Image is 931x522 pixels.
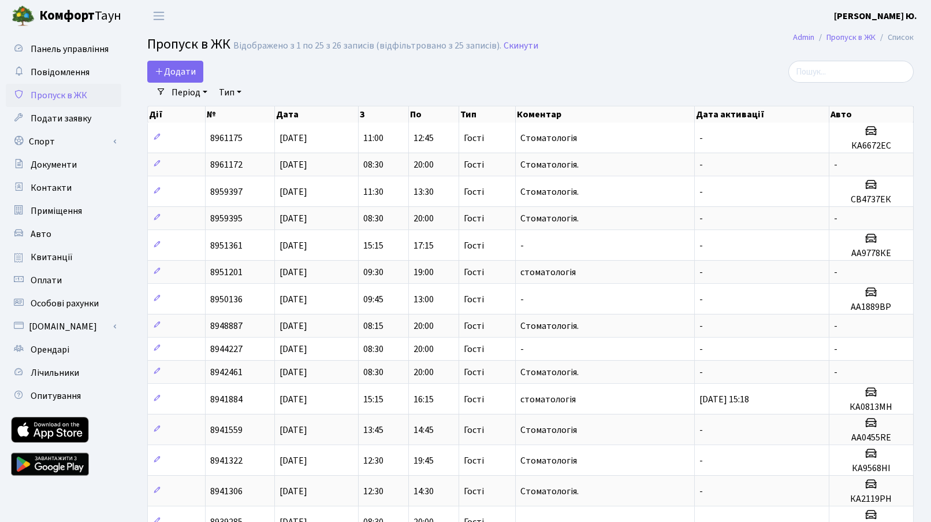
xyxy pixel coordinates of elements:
[363,393,383,406] span: 15:15
[414,485,434,498] span: 14:30
[31,43,109,55] span: Панель управління
[280,293,307,306] span: [DATE]
[464,345,484,354] span: Гості
[699,158,703,171] span: -
[834,494,908,505] h5: КА2119РН
[520,485,579,498] span: Стоматологія.
[520,266,576,279] span: стоматологія
[414,266,434,279] span: 19:00
[31,228,51,240] span: Авто
[464,268,484,277] span: Гості
[147,61,203,83] a: Додати
[363,239,383,252] span: 15:15
[31,158,77,171] span: Документи
[210,424,243,436] span: 8941559
[363,293,383,306] span: 09:45
[6,315,121,338] a: [DOMAIN_NAME]
[699,424,703,436] span: -
[414,366,434,379] span: 20:00
[31,366,79,379] span: Лічильники
[520,239,524,252] span: -
[699,293,703,306] span: -
[414,393,434,406] span: 16:15
[280,424,307,436] span: [DATE]
[39,6,121,26] span: Таун
[31,343,69,356] span: Орендарі
[280,454,307,467] span: [DATE]
[409,106,459,123] th: По
[516,106,695,123] th: Коментар
[280,186,307,198] span: [DATE]
[834,302,908,313] h5: АА1889ВР
[834,140,908,151] h5: КА6672ЕС
[31,205,82,217] span: Приміщення
[6,176,121,199] a: Контакти
[147,34,230,54] span: Пропуск в ЖК
[31,89,87,102] span: Пропуск в ЖК
[834,9,917,23] a: [PERSON_NAME] Ю.
[520,158,579,171] span: Стоматологія.
[210,158,243,171] span: 8961172
[31,182,72,194] span: Контакти
[363,132,383,145] span: 11:00
[834,158,837,171] span: -
[464,368,484,377] span: Гості
[776,25,931,50] nav: breadcrumb
[829,106,914,123] th: Авто
[155,65,196,78] span: Додати
[280,158,307,171] span: [DATE]
[834,320,837,332] span: -
[520,393,576,406] span: стоматологія
[520,366,579,379] span: Стоматологія.
[210,132,243,145] span: 8961175
[31,66,90,79] span: Повідомлення
[414,132,434,145] span: 12:45
[6,199,121,223] a: Приміщення
[363,366,383,379] span: 08:30
[210,266,243,279] span: 8951201
[834,366,837,379] span: -
[414,424,434,436] span: 14:45
[699,320,703,332] span: -
[793,31,814,43] a: Admin
[699,485,703,498] span: -
[210,212,243,225] span: 8959395
[6,384,121,408] a: Опитування
[363,485,383,498] span: 12:30
[280,320,307,332] span: [DATE]
[414,212,434,225] span: 20:00
[31,274,62,287] span: Оплати
[504,40,538,51] a: Скинути
[280,266,307,279] span: [DATE]
[210,186,243,198] span: 8959397
[414,239,434,252] span: 17:15
[6,107,121,130] a: Подати заявку
[695,106,829,123] th: Дата активації
[206,106,274,123] th: №
[464,214,484,223] span: Гості
[363,424,383,436] span: 13:45
[144,6,173,25] button: Переключити навігацію
[520,293,524,306] span: -
[31,390,81,402] span: Опитування
[699,454,703,467] span: -
[6,223,121,246] a: Авто
[834,248,908,259] h5: АА9778КЕ
[39,6,95,25] b: Комфорт
[210,485,243,498] span: 8941306
[414,158,434,171] span: 20:00
[699,132,703,145] span: -
[699,343,703,356] span: -
[210,454,243,467] span: 8941322
[464,456,484,465] span: Гості
[6,269,121,292] a: Оплати
[12,5,35,28] img: logo.png
[210,293,243,306] span: 8950136
[834,402,908,413] h5: КА0813МН
[699,366,703,379] span: -
[214,83,246,102] a: Тип
[834,212,837,225] span: -
[520,424,577,436] span: Cтоматологія
[363,212,383,225] span: 08:30
[363,158,383,171] span: 08:30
